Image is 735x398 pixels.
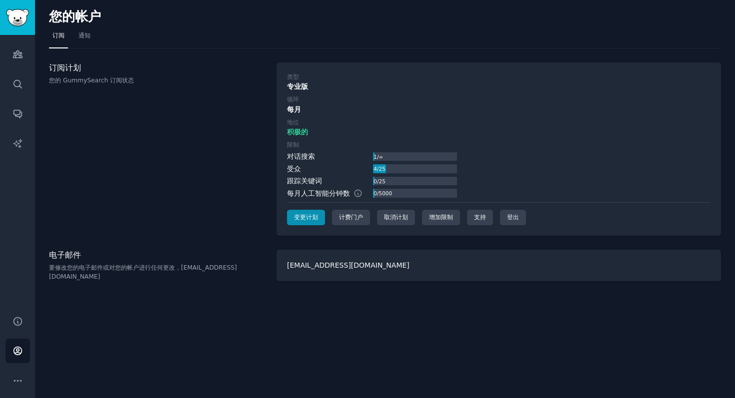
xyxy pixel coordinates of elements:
[507,214,519,221] font: 登出
[287,73,299,80] font: 类型
[373,166,377,172] font: 4
[49,9,101,24] font: 您的帐户
[287,105,301,113] font: 每月
[49,28,68,48] a: 订阅
[287,261,409,269] font: [EMAIL_ADDRESS][DOMAIN_NAME]
[377,154,379,160] font: /
[373,154,377,160] font: 1
[49,63,81,72] font: 订阅计划
[378,178,385,184] font: 25
[377,190,379,196] font: /
[78,32,90,39] font: 通知
[373,178,377,184] font: 0
[373,190,377,196] font: 0
[52,32,64,39] font: 订阅
[384,214,408,221] font: 取消计划
[377,178,379,184] font: /
[467,210,493,226] a: 支持
[429,214,453,221] font: 增加限制
[287,119,299,126] font: 地位
[287,165,301,173] font: 受众
[287,210,325,226] a: 变更计划
[377,166,379,172] font: /
[287,82,308,90] font: 专业版
[287,189,350,197] font: 每月人工智能分钟数
[378,166,385,172] font: 25
[339,214,363,221] font: 计费门户
[49,77,134,84] font: 您的 GummySearch 订阅状态
[6,9,29,26] img: GummySearch 徽标
[287,141,299,148] font: 限制
[422,210,460,226] a: 增加限制
[287,152,315,160] font: 对话搜索
[287,128,308,136] font: 积极的
[287,96,299,103] font: 循环
[49,250,81,260] font: 电子邮件
[294,214,318,221] font: 变更计划
[75,28,94,48] a: 通知
[474,214,486,221] font: 支持
[49,264,237,280] font: 要修改您的电子邮件或对您的帐户进行任何更改，[EMAIL_ADDRESS][DOMAIN_NAME]
[378,154,383,160] font: ∞
[287,177,322,185] font: 跟踪关键词
[378,190,392,196] font: 5000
